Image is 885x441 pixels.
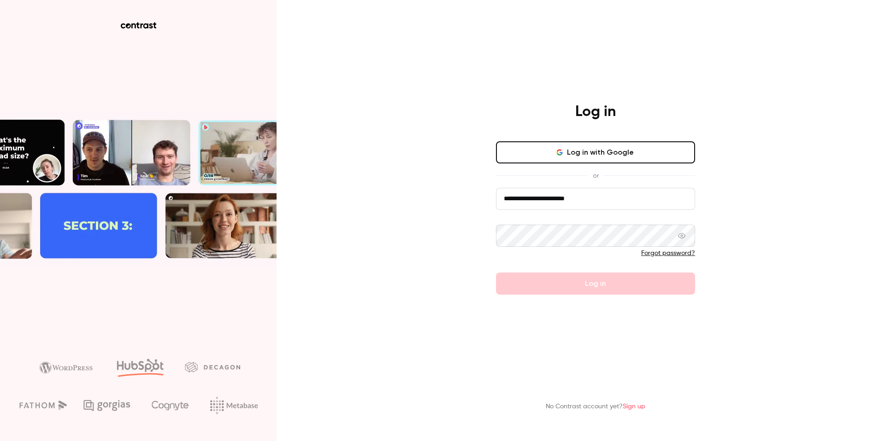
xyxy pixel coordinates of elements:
a: Forgot password? [641,250,695,256]
button: Log in with Google [496,141,695,163]
img: decagon [185,362,240,372]
h4: Log in [575,103,616,121]
p: No Contrast account yet? [546,402,645,412]
span: or [588,171,603,180]
a: Sign up [623,403,645,410]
